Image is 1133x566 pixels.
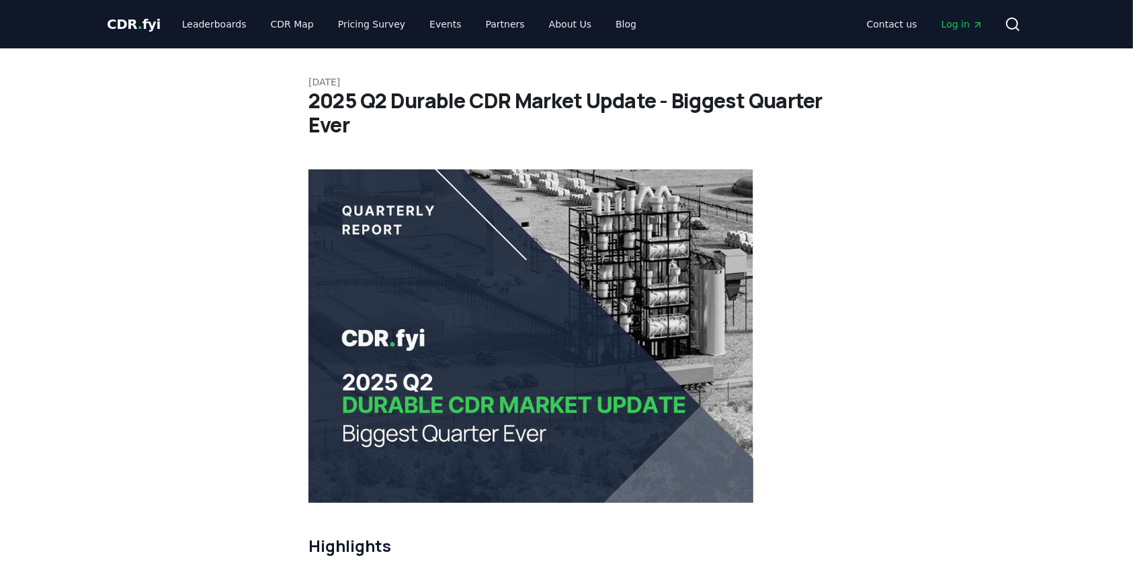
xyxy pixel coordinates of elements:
nav: Main [856,12,994,36]
a: Pricing Survey [327,12,416,36]
p: [DATE] [308,75,825,89]
a: Contact us [856,12,928,36]
a: Events [419,12,472,36]
a: Log in [931,12,994,36]
span: CDR fyi [107,16,161,32]
nav: Main [171,12,647,36]
a: CDR Map [260,12,325,36]
a: Blog [605,12,647,36]
a: Leaderboards [171,12,257,36]
a: About Us [538,12,602,36]
img: blog post image [308,169,753,503]
h2: Highlights [308,535,753,557]
span: . [138,16,142,32]
span: Log in [941,17,983,31]
a: CDR.fyi [107,15,161,34]
a: Partners [475,12,536,36]
h1: 2025 Q2 Durable CDR Market Update - Biggest Quarter Ever [308,89,825,137]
